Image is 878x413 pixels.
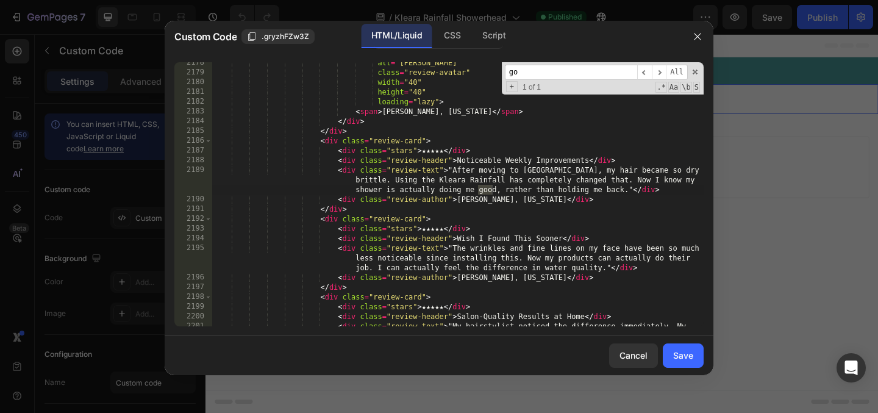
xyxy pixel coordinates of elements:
div: 2193 [174,224,212,234]
span: Search In Selection [693,82,700,93]
div: 2183 [174,107,212,117]
span: RegExp Search [655,82,666,93]
button: Cancel [609,343,658,368]
div: Choose templates [235,131,309,144]
button: Save [663,343,704,368]
div: 2200 [174,312,212,321]
div: 2194 [174,234,212,243]
div: 2179 [174,68,212,77]
div: 2195 [174,243,212,273]
div: 2190 [174,195,212,204]
span: Whole Word Search [680,82,691,93]
div: 2198 [174,292,212,302]
div: Open Intercom Messenger [837,353,866,382]
span: 1 of 1 [518,82,546,92]
span: Custom Code [174,29,237,44]
span: from URL or image [329,146,394,157]
div: 2192 [174,214,212,224]
span: Add section [337,104,395,117]
div: 2178 [174,58,212,68]
div: 2191 [174,204,212,214]
div: Cancel [619,349,648,362]
span: inspired by CRO experts [229,146,312,157]
div: 2180 [174,77,212,87]
span: Toggle Replace mode [506,81,518,92]
div: Add blank section [419,131,494,144]
div: 2182 [174,97,212,107]
span: Alt-Enter [666,65,688,80]
img: gempages_572648250075514080-8ea4b3ff-534e-4bf1-aacb-3e87d1995409.png [341,32,391,47]
div: 2201 [174,321,212,351]
span: .gryzhFZw3Z [262,31,309,42]
div: Script [473,24,515,48]
div: HTML/Liquid [362,24,432,48]
div: 2189 [174,165,212,195]
div: 2181 [174,87,212,97]
div: 2186 [174,136,212,146]
div: 2184 [174,117,212,126]
div: 2187 [174,146,212,156]
div: 2185 [174,126,212,136]
div: Save [673,349,693,362]
div: 2199 [174,302,212,312]
div: 2196 [174,273,212,282]
div: Generate layout [330,131,394,144]
span: ​ [637,65,652,80]
div: Custom Code [15,37,67,48]
span: CaseSensitive Search [668,82,679,93]
button: .gryzhFZw3Z [241,29,315,44]
div: CSS [434,24,470,48]
span: ​ [652,65,666,80]
input: Search for [505,65,637,80]
div: 2188 [174,156,212,165]
span: then drag & drop elements [410,146,501,157]
div: 2197 [174,282,212,292]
